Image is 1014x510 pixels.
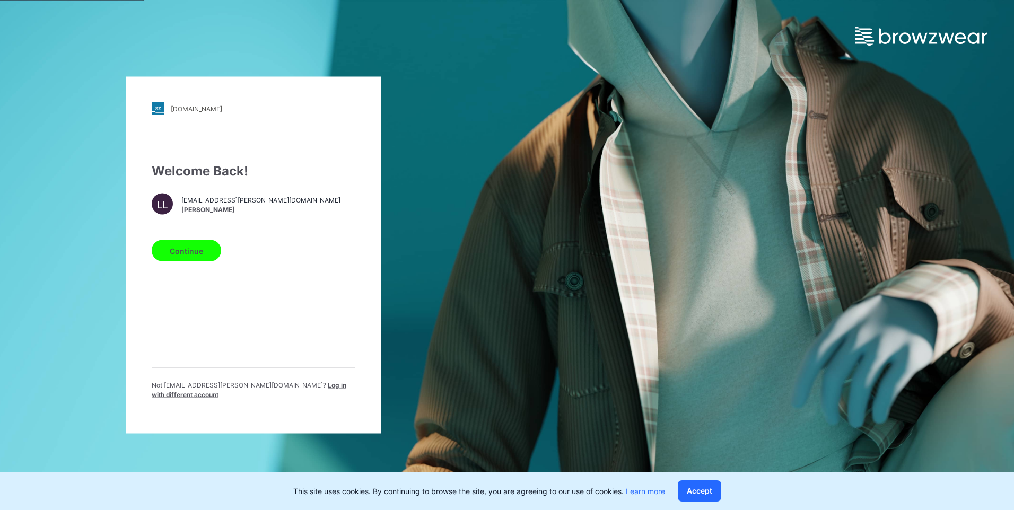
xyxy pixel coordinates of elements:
p: Not [EMAIL_ADDRESS][PERSON_NAME][DOMAIN_NAME] ? [152,381,355,400]
img: stylezone-logo.562084cfcfab977791bfbf7441f1a819.svg [152,102,164,115]
div: [DOMAIN_NAME] [171,104,222,112]
div: LL [152,194,173,215]
span: [PERSON_NAME] [181,205,340,214]
a: Learn more [626,487,665,496]
div: Welcome Back! [152,162,355,181]
p: This site uses cookies. By continuing to browse the site, you are agreeing to our use of cookies. [293,486,665,497]
span: [EMAIL_ADDRESS][PERSON_NAME][DOMAIN_NAME] [181,195,340,205]
a: [DOMAIN_NAME] [152,102,355,115]
button: Accept [678,480,721,502]
img: browzwear-logo.e42bd6dac1945053ebaf764b6aa21510.svg [855,27,987,46]
button: Continue [152,240,221,261]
